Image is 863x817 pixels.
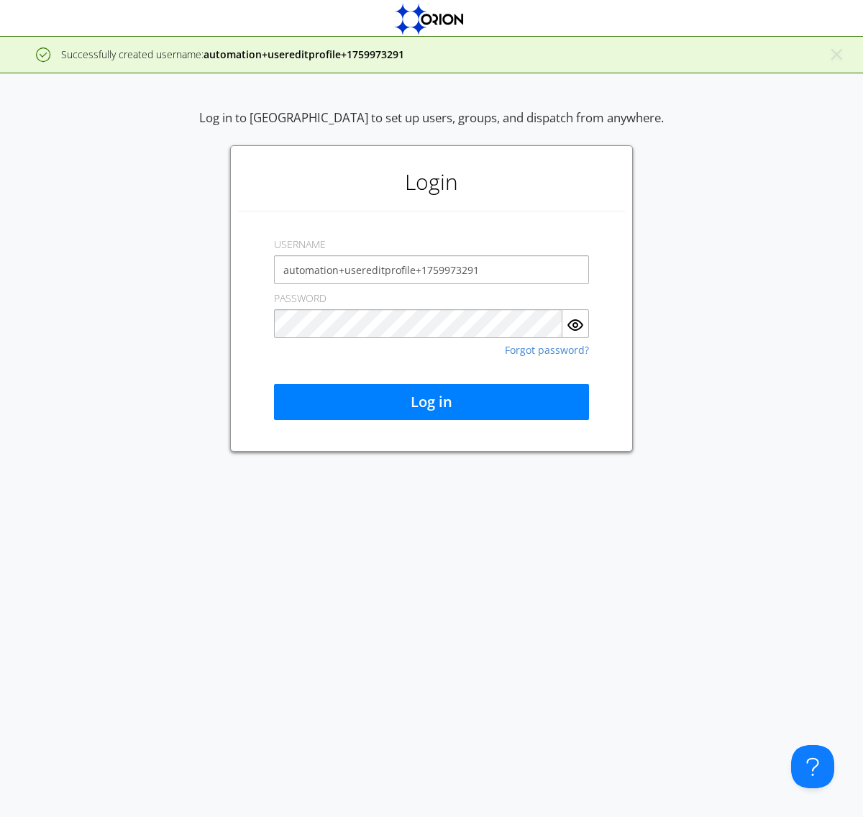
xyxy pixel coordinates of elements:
iframe: Toggle Customer Support [791,745,834,788]
span: Successfully created username: [61,47,404,61]
input: Password [274,309,562,338]
img: eye.svg [567,316,584,334]
button: Log in [274,384,589,420]
strong: automation+usereditprofile+1759973291 [204,47,404,61]
a: Forgot password? [505,345,589,355]
h1: Login [238,153,625,211]
label: USERNAME [274,237,326,252]
label: PASSWORD [274,291,327,306]
button: Show Password [562,309,589,338]
div: Log in to [GEOGRAPHIC_DATA] to set up users, groups, and dispatch from anywhere. [199,109,664,145]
